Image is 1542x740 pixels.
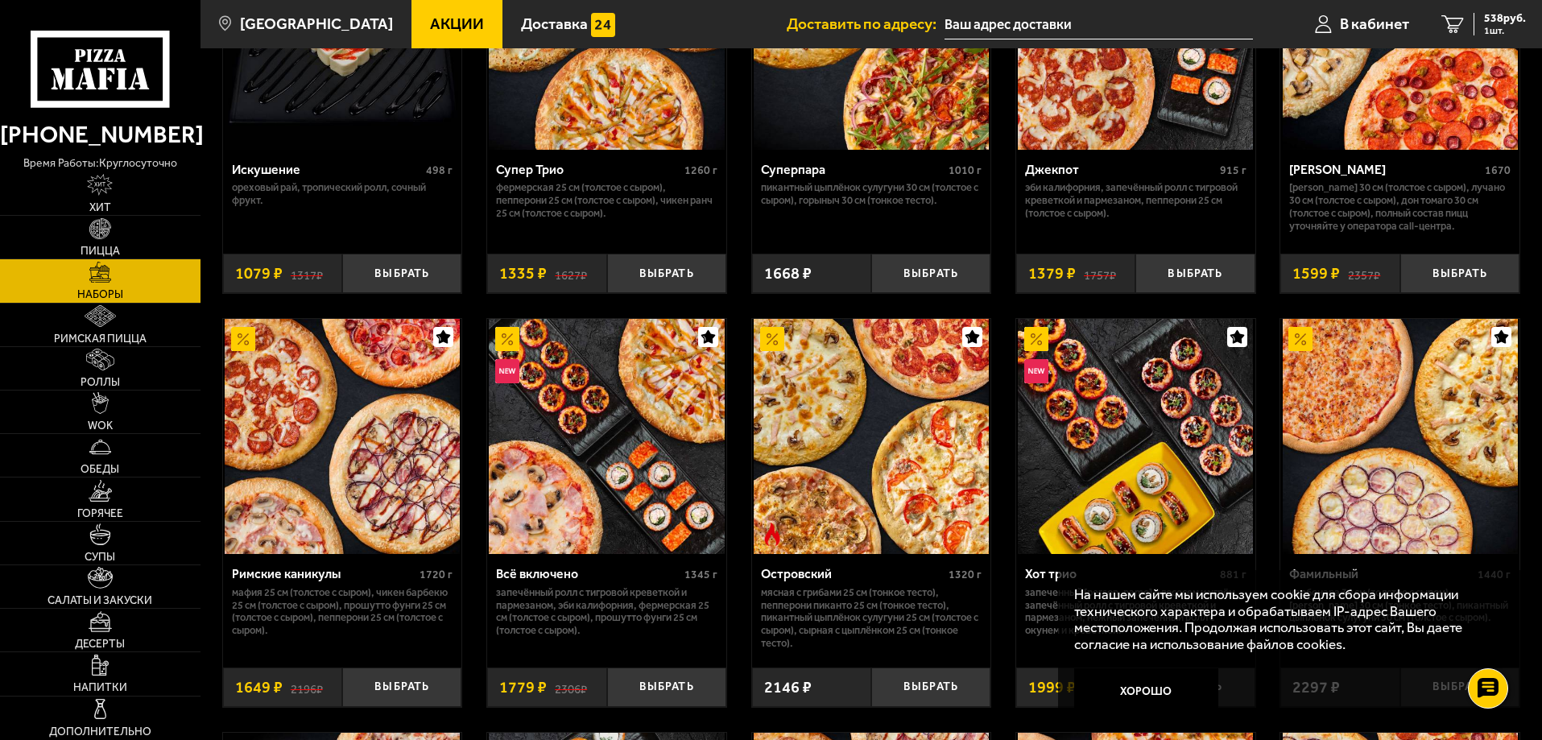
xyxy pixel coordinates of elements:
[81,246,120,257] span: Пицца
[342,254,461,293] button: Выбрать
[949,568,982,581] span: 1320 г
[48,595,152,606] span: Салаты и закуски
[1025,586,1246,638] p: Запеченный [PERSON_NAME] с лососем и угрём, Запечённый ролл с тигровой креветкой и пармезаном, Не...
[232,162,423,177] div: Искушение
[1024,327,1048,351] img: Акционный
[760,327,784,351] img: Акционный
[430,16,484,31] span: Акции
[591,13,615,37] img: 15daf4d41897b9f0e9f617042186c801.svg
[1025,162,1216,177] div: Джекпот
[231,327,255,351] img: Акционный
[235,680,283,696] span: 1649 ₽
[1028,680,1076,696] span: 1999 ₽
[342,668,461,707] button: Выбрать
[787,16,945,31] span: Доставить по адресу:
[871,668,990,707] button: Выбрать
[291,266,323,282] s: 1317 ₽
[496,586,717,638] p: Запечённый ролл с тигровой креветкой и пармезаном, Эби Калифорния, Фермерская 25 см (толстое с сы...
[945,10,1253,39] input: Ваш адрес доставки
[764,266,812,282] span: 1668 ₽
[1292,266,1340,282] span: 1599 ₽
[1018,319,1253,554] img: Хот трио
[1484,26,1526,35] span: 1 шт.
[1289,162,1481,177] div: [PERSON_NAME]
[1135,254,1255,293] button: Выбрать
[232,566,416,581] div: Римские каникулы
[496,162,680,177] div: Супер Трио
[77,289,123,300] span: Наборы
[684,568,717,581] span: 1345 г
[684,163,717,177] span: 1260 г
[291,680,323,696] s: 2196 ₽
[489,319,724,554] img: Всё включено
[1025,181,1246,220] p: Эби Калифорния, Запечённый ролл с тигровой креветкой и пармезаном, Пепперони 25 см (толстое с сыр...
[1348,266,1380,282] s: 2357 ₽
[1283,319,1518,554] img: Фамильный
[77,508,123,519] span: Горячее
[1289,566,1474,581] div: Фамильный
[521,16,588,31] span: Доставка
[607,254,726,293] button: Выбрать
[75,639,125,650] span: Десерты
[871,254,990,293] button: Выбрать
[1220,568,1246,581] span: 881 г
[1074,586,1495,653] p: На нашем сайте мы используем cookie для сбора информации технического характера и обрабатываем IP...
[761,181,982,207] p: Пикантный цыплёнок сулугуни 30 см (толстое с сыром), Горыныч 30 см (тонкое тесто).
[761,586,982,651] p: Мясная с грибами 25 см (тонкое тесто), Пепперони Пиканто 25 см (тонкое тесто), Пикантный цыплёнок...
[1340,16,1409,31] span: В кабинет
[495,359,519,383] img: Новинка
[1025,566,1216,581] div: Хот трио
[496,566,680,581] div: Всё включено
[54,333,147,345] span: Римская пицца
[1289,181,1511,233] p: [PERSON_NAME] 30 см (толстое с сыром), Лучано 30 см (толстое с сыром), Дон Томаго 30 см (толстое ...
[752,319,991,554] a: АкционныйОстрое блюдоОстровский
[240,16,393,31] span: [GEOGRAPHIC_DATA]
[607,668,726,707] button: Выбрать
[232,586,453,638] p: Мафия 25 см (толстое с сыром), Чикен Барбекю 25 см (толстое с сыром), Прошутто Фунги 25 см (толст...
[1220,163,1246,177] span: 915 г
[1400,254,1519,293] button: Выбрать
[81,464,119,475] span: Обеды
[223,319,462,554] a: АкционныйРимские каникулы
[555,266,587,282] s: 1627 ₽
[1485,163,1511,177] span: 1670
[49,726,151,738] span: Дополнительно
[235,266,283,282] span: 1079 ₽
[88,420,113,432] span: WOK
[499,266,547,282] span: 1335 ₽
[420,568,453,581] span: 1720 г
[499,680,547,696] span: 1779 ₽
[1478,568,1511,581] span: 1440 г
[1016,319,1255,554] a: АкционныйНовинкаХот трио
[760,523,784,547] img: Острое блюдо
[949,163,982,177] span: 1010 г
[496,181,717,220] p: Фермерская 25 см (толстое с сыром), Пепперони 25 см (толстое с сыром), Чикен Ранч 25 см (толстое ...
[754,319,989,554] img: Островский
[89,202,111,213] span: Хит
[495,327,519,351] img: Акционный
[81,377,120,388] span: Роллы
[487,319,726,554] a: АкционныйНовинкаВсё включено
[73,682,127,693] span: Напитки
[1280,319,1519,554] a: АкционныйФамильный
[225,319,460,554] img: Римские каникулы
[1024,359,1048,383] img: Новинка
[1484,13,1526,24] span: 538 руб.
[426,163,453,177] span: 498 г
[85,552,115,563] span: Супы
[761,162,945,177] div: Суперпара
[232,181,453,207] p: Ореховый рай, Тропический ролл, Сочный фрукт.
[1028,266,1076,282] span: 1379 ₽
[1074,668,1219,717] button: Хорошо
[761,566,945,581] div: Островский
[1288,327,1313,351] img: Акционный
[555,680,587,696] s: 2306 ₽
[764,680,812,696] span: 2146 ₽
[1084,266,1116,282] s: 1757 ₽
